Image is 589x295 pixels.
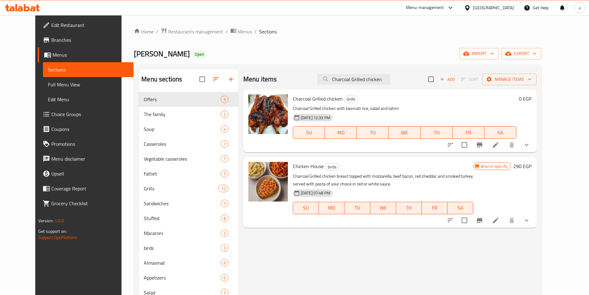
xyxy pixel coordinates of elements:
[192,51,207,58] div: Open
[450,203,471,212] span: SA
[139,181,238,196] div: Grills10
[293,172,473,188] p: Charcoal Grilled chicken breast topped with mozzarella, beef bacon, red cheddar, and smoked turke...
[144,140,220,148] div: Casseroles
[296,128,322,137] span: SU
[221,96,228,103] div: items
[359,128,386,137] span: TU
[458,138,471,151] span: Select to update
[144,170,220,177] span: Fatteh
[319,202,344,214] button: MO
[38,18,134,33] a: Edit Restaurant
[139,196,238,211] div: Sandwiches5
[221,140,228,148] div: items
[144,244,220,252] span: birds
[453,126,484,139] button: FR
[221,215,228,221] span: 8
[344,202,370,214] button: TU
[370,202,396,214] button: WE
[144,229,220,237] span: Macaroni
[464,50,494,58] span: import
[38,196,134,211] a: Grocery Checklist
[51,125,129,133] span: Coupons
[472,137,487,152] button: Branch-specific-item
[168,28,223,35] span: Restaurants management
[458,214,471,227] span: Select to update
[38,166,134,181] a: Upsell
[144,125,220,133] span: Soup
[519,137,534,152] button: show more
[196,73,209,86] span: Select all sections
[221,111,228,118] div: items
[443,137,458,152] button: sort-choices
[139,211,238,226] div: Stuffed8
[221,259,228,267] div: items
[293,202,319,214] button: SU
[51,155,129,163] span: Menu disclaimer
[487,76,531,83] span: Manage items
[457,75,482,84] span: Select section first
[425,73,437,86] span: Select section
[51,21,129,29] span: Edit Restaurant
[144,215,220,222] span: Stuffed
[399,203,419,212] span: TH
[219,186,228,192] span: 10
[144,185,218,192] div: Grills
[422,202,447,214] button: FR
[506,50,536,58] span: export
[221,141,228,147] span: 7
[298,115,333,121] span: [DATE] 12:33 PM
[221,275,228,281] span: 6
[293,162,324,171] span: Chicken House
[221,171,228,177] span: 5
[325,126,357,139] button: MO
[141,75,182,84] h2: Menu sections
[144,200,220,207] span: Sandwiches
[327,128,354,137] span: MO
[139,137,238,151] div: Casseroles7
[38,233,78,241] a: Support.OpsPlatform
[492,217,499,224] a: Edit menu item
[139,226,238,241] div: Macaroni2
[221,125,228,133] div: items
[51,200,129,207] span: Grocery Checklist
[437,75,457,84] span: Add item
[144,259,220,267] span: Almasmat
[325,163,339,171] div: birds
[317,74,390,85] input: search
[523,141,530,149] svg: Show Choices
[504,213,519,228] button: delete
[259,28,277,35] span: Sections
[298,190,333,196] span: [DATE] 07:48 PM
[344,96,358,103] span: Grills
[221,200,228,207] div: items
[221,156,228,162] span: 7
[423,128,450,137] span: TH
[238,28,252,35] span: Menus
[221,230,228,236] span: 2
[347,203,368,212] span: TU
[209,72,224,87] span: Sort sections
[139,166,238,181] div: Fatteh5
[357,126,389,139] button: TU
[243,75,277,84] h2: Menu items
[459,48,499,59] button: import
[484,126,516,139] button: SA
[221,97,228,102] span: 5
[43,92,134,107] a: Edit Menu
[293,94,343,103] span: Charcoal Grilled chicken
[487,128,514,137] span: SA
[504,137,519,152] button: delete
[51,36,129,44] span: Branches
[139,122,238,137] div: Soup4
[161,28,223,36] a: Restaurants management
[389,126,420,139] button: WE
[144,111,220,118] span: The family
[51,170,129,177] span: Upsell
[48,96,129,103] span: Edit Menu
